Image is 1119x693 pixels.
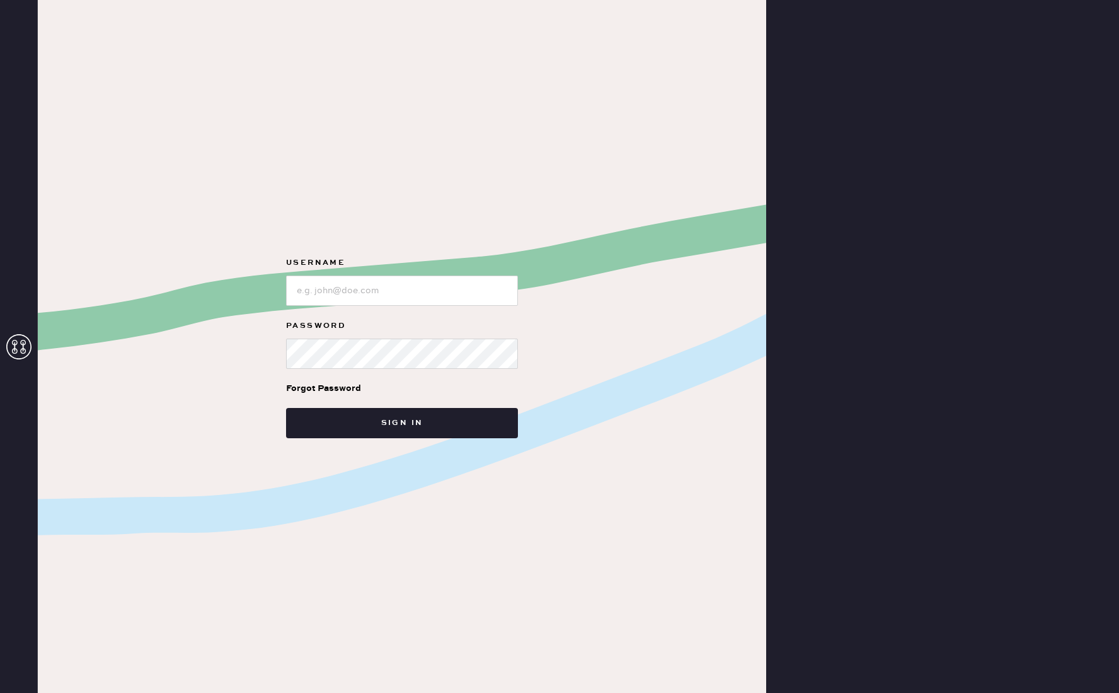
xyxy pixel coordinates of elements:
[286,381,361,395] div: Forgot Password
[286,369,361,408] a: Forgot Password
[286,255,518,271] label: Username
[286,276,518,306] input: e.g. john@doe.com
[286,318,518,334] label: Password
[286,408,518,438] button: Sign in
